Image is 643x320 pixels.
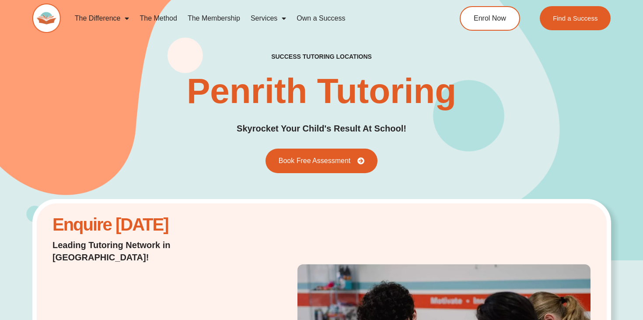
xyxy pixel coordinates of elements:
a: The Membership [182,8,245,28]
a: Enrol Now [460,6,520,31]
a: The Difference [70,8,135,28]
a: Book Free Assessment [266,149,378,173]
a: Services [245,8,291,28]
a: Find a Success [540,6,611,30]
a: The Method [134,8,182,28]
a: Own a Success [291,8,350,28]
span: Book Free Assessment [279,157,351,164]
h2: Leading Tutoring Network in [GEOGRAPHIC_DATA]! [52,239,245,263]
h2: Skyrocket Your Child's Result At School! [237,122,406,135]
h1: Penrith Tutoring [187,74,456,109]
span: Enrol Now [474,15,506,22]
span: Find a Success [553,15,598,21]
h2: success tutoring locations [271,53,372,60]
h2: Enquire [DATE] [52,219,245,230]
nav: Menu [70,8,427,28]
